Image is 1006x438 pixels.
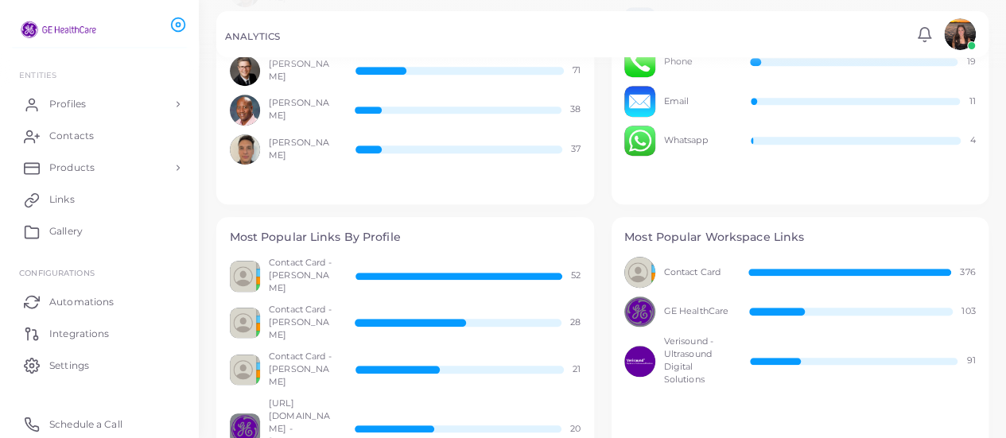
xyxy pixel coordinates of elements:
span: 4 [969,134,975,147]
span: 20 [570,423,581,436]
span: Automations [49,295,114,309]
span: Contact Card - [PERSON_NAME] [269,304,337,342]
span: 11 [969,95,975,108]
span: Schedule a Call [49,417,122,432]
span: 91 [966,355,975,367]
span: [PERSON_NAME] [269,58,338,83]
span: 21 [573,363,581,376]
span: Products [49,161,95,175]
img: avatar [624,86,655,117]
span: Whatsapp [664,134,734,147]
span: Configurations [19,268,95,277]
h4: Most Popular Links By Profile [230,231,581,244]
span: Profiles [49,97,86,111]
span: Links [49,192,75,207]
a: Contacts [12,120,187,152]
span: Settings [49,359,89,373]
img: avatar [230,56,261,87]
span: Contacts [49,129,94,143]
span: Email [664,95,734,108]
span: Contact Card [664,266,732,279]
img: avatar [624,297,655,328]
img: avatar [230,95,261,126]
h4: Most Popular Workspace Links [624,231,976,244]
span: 38 [570,103,581,116]
img: avatar [624,126,655,157]
a: Automations [12,285,187,317]
span: GE HealthCare [664,305,732,318]
a: Products [12,152,187,184]
span: 376 [960,266,975,279]
a: Profiles [12,88,187,120]
img: avatar [230,308,261,339]
span: 37 [571,143,581,156]
h5: ANALYTICS [225,31,280,42]
span: Verisound - Ultrasound Digital Solutions [664,335,733,386]
a: avatar [939,18,980,50]
span: ENTITIES [19,70,56,79]
a: Links [12,184,187,215]
img: avatar [230,355,261,386]
img: logo [14,15,103,45]
span: [PERSON_NAME] [269,97,337,122]
img: avatar [944,18,976,50]
span: Contact Card - [PERSON_NAME] [269,351,338,389]
span: Gallery [49,224,83,238]
img: avatar [230,134,261,165]
span: 103 [961,305,975,318]
span: 52 [571,269,581,282]
span: Contact Card - [PERSON_NAME] [269,257,338,295]
img: avatar [230,261,261,292]
a: Integrations [12,317,187,349]
span: [PERSON_NAME] [269,137,338,162]
span: 28 [570,316,581,329]
a: Settings [12,349,187,381]
span: Integrations [49,327,109,341]
img: avatar [624,257,655,288]
img: avatar [624,346,655,377]
span: 71 [573,64,581,77]
a: Gallery [12,215,187,247]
